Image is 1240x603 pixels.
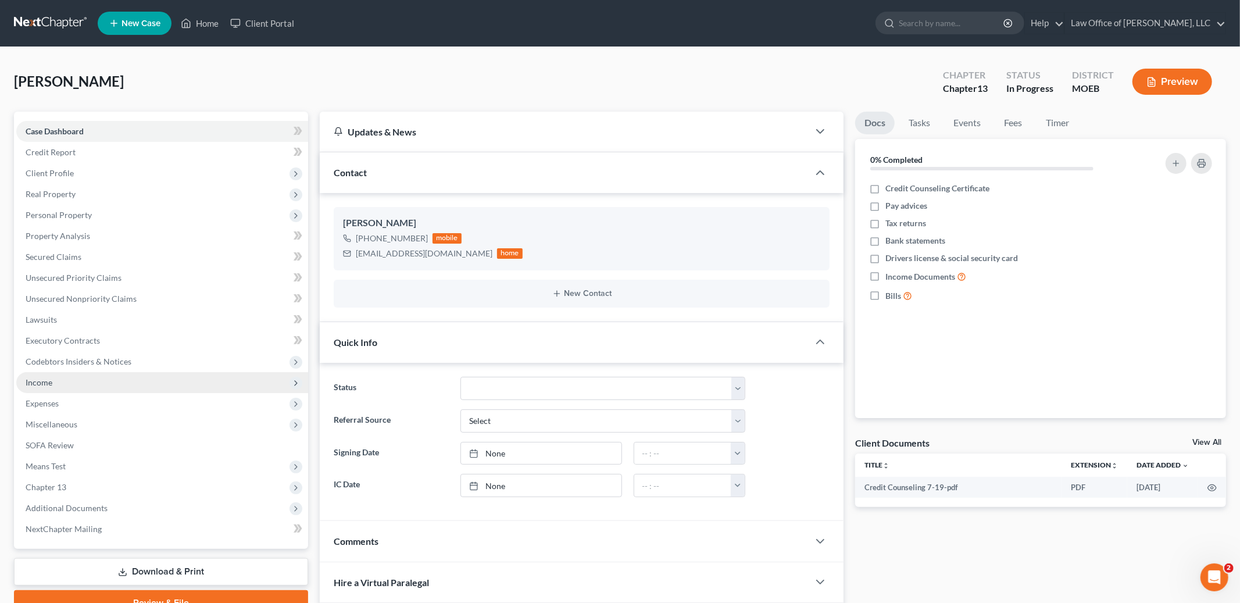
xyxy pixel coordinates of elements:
[497,248,523,259] div: home
[864,461,889,469] a: Titleunfold_more
[26,147,76,157] span: Credit Report
[19,156,181,213] div: We are working with our dev team to see if there is a solution for the variance in font size. In ...
[885,271,955,283] span: Income Documents
[885,200,927,212] span: Pay advices
[26,294,137,304] span: Unsecured Nonpriority Claims
[9,261,223,330] div: Emma says…
[334,577,429,588] span: Hire a Virtual Paralegal
[356,233,428,244] div: [PHONE_NUMBER]
[899,12,1005,34] input: Search by name...
[56,15,145,26] p: The team can also help
[870,155,923,165] strong: 0% Completed
[9,149,223,261] div: Emma says…
[1200,563,1228,591] iframe: Intercom live chat
[26,168,74,178] span: Client Profile
[14,73,124,90] span: [PERSON_NAME]
[16,330,308,351] a: Executory Contracts
[199,376,218,395] button: Send a message…
[334,167,367,178] span: Contact
[26,356,131,366] span: Codebtors Insiders & Notices
[328,377,455,400] label: Status
[19,72,181,141] div: For 3.9(A)(2), I'm not able to find the details that you would like updated for this line in our ...
[1006,82,1053,95] div: In Progress
[1137,461,1189,469] a: Date Added expand_more
[944,112,990,134] a: Events
[1072,69,1114,82] div: District
[16,142,308,163] a: Credit Report
[995,112,1032,134] a: Fees
[1072,82,1114,95] div: MOEB
[16,519,308,540] a: NextChapter Mailing
[885,235,945,247] span: Bank statements
[26,461,66,471] span: Means Test
[26,210,92,220] span: Personal Property
[182,5,204,27] button: Home
[855,437,930,449] div: Client Documents
[885,252,1018,264] span: Drivers license & social security card
[26,524,102,534] span: NextChapter Mailing
[16,435,308,456] a: SOFA Review
[9,330,223,358] div: Mike says…
[1182,462,1189,469] i: expand_more
[1071,461,1118,469] a: Extensionunfold_more
[14,558,308,586] a: Download & Print
[26,398,59,408] span: Expenses
[74,381,83,390] button: Start recording
[10,356,223,376] textarea: Message…
[885,183,989,194] span: Credit Counseling Certificate
[104,337,214,349] a: Chapter_13...-1-25.docx
[9,65,191,148] div: For 3.9(A)(2), I'm not able to find the details that you would like updated for this line in our ...
[26,336,100,345] span: Executory Contracts
[16,288,308,309] a: Unsecured Nonpriority Claims
[1224,563,1234,573] span: 2
[1127,477,1198,498] td: [DATE]
[1037,112,1078,134] a: Timer
[33,6,52,25] img: Profile image for Operator
[1132,69,1212,95] button: Preview
[1065,13,1225,34] a: Law Office of [PERSON_NAME], LLC
[26,126,84,136] span: Case Dashboard
[9,261,191,320] div: We added a checkbox to 3.9(A)(2). That change should be active now. Please let me know if there i...
[855,477,1062,498] td: Credit Counseling 7-19-pdf
[26,440,74,450] span: SOFA Review
[26,231,90,241] span: Property Analysis
[334,536,378,547] span: Comments
[334,337,377,348] span: Quick Info
[461,474,621,497] a: None
[116,337,214,349] div: Chapter_13...-1-25.docx
[943,69,988,82] div: Chapter
[18,381,27,390] button: Emoji picker
[37,381,46,390] button: Gif picker
[26,482,66,492] span: Chapter 13
[16,267,308,288] a: Unsecured Priority Claims
[899,112,939,134] a: Tasks
[882,462,889,469] i: unfold_more
[19,219,181,253] div: I apologize for the frustrations here and appreciate your patience as our team works through thes...
[9,149,191,260] div: We are working with our dev team to see if there is a solution for the variance in font size. In ...
[8,5,30,27] button: go back
[175,13,224,34] a: Home
[634,474,732,497] input: -- : --
[26,273,122,283] span: Unsecured Priority Claims
[1111,462,1118,469] i: unfold_more
[26,503,108,513] span: Additional Documents
[16,121,308,142] a: Case Dashboard
[977,83,988,94] span: 13
[26,189,76,199] span: Real Property
[204,5,225,26] div: Close
[224,13,300,34] a: Client Portal
[56,6,98,15] h1: Operator
[26,419,77,429] span: Miscellaneous
[16,247,308,267] a: Secured Claims
[1192,438,1221,447] a: View All
[9,65,223,149] div: Emma says…
[334,126,795,138] div: Updates & News
[433,233,462,244] div: mobile
[943,82,988,95] div: Chapter
[95,330,223,356] div: Chapter_13...-1-25.docx
[356,248,492,259] div: [EMAIL_ADDRESS][DOMAIN_NAME]
[26,377,52,387] span: Income
[343,289,820,298] button: New Contact
[328,409,455,433] label: Referral Source
[461,443,621,465] a: None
